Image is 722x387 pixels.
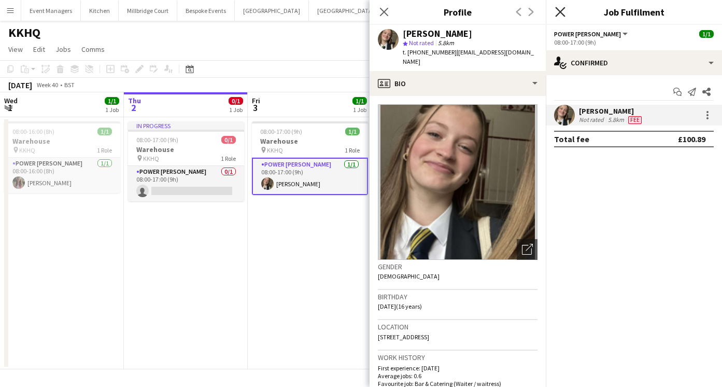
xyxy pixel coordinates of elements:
[554,30,629,38] button: Power [PERSON_NAME]
[77,43,109,56] a: Comms
[378,372,537,380] p: Average jobs: 0.6
[378,272,440,280] span: [DEMOGRAPHIC_DATA]
[352,97,367,105] span: 1/1
[678,134,705,144] div: £100.89
[19,146,35,154] span: KKHQ
[4,96,18,105] span: Wed
[29,43,49,56] a: Edit
[403,48,534,65] span: | [EMAIL_ADDRESS][DOMAIN_NAME]
[4,136,120,146] h3: Warehouse
[128,166,244,201] app-card-role: Power [PERSON_NAME]0/108:00-17:00 (9h)
[378,333,429,341] span: [STREET_ADDRESS]
[81,1,119,21] button: Kitchen
[4,158,120,193] app-card-role: Power [PERSON_NAME]1/108:00-16:00 (8h)[PERSON_NAME]
[436,39,456,47] span: 5.8km
[221,136,236,144] span: 0/1
[378,353,537,362] h3: Work history
[403,29,472,38] div: [PERSON_NAME]
[177,1,235,21] button: Bespoke Events
[579,106,644,116] div: [PERSON_NAME]
[345,146,360,154] span: 1 Role
[3,102,18,114] span: 1
[345,128,360,135] span: 1/1
[370,5,546,19] h3: Profile
[34,81,60,89] span: Week 40
[229,106,243,114] div: 1 Job
[606,116,626,124] div: 5.8km
[119,1,177,21] button: Millbridge Court
[51,43,75,56] a: Jobs
[546,5,722,19] h3: Job Fulfilment
[8,45,23,54] span: View
[252,136,368,146] h3: Warehouse
[250,102,260,114] span: 3
[128,96,141,105] span: Thu
[260,128,302,135] span: 08:00-17:00 (9h)
[97,128,112,135] span: 1/1
[97,146,112,154] span: 1 Role
[554,134,589,144] div: Total fee
[229,97,243,105] span: 0/1
[378,364,537,372] p: First experience: [DATE]
[55,45,71,54] span: Jobs
[12,128,54,135] span: 08:00-16:00 (8h)
[554,30,621,38] span: Power Porter
[252,121,368,195] app-job-card: 08:00-17:00 (9h)1/1Warehouse KKHQ1 RolePower [PERSON_NAME]1/108:00-17:00 (9h)[PERSON_NAME]
[378,262,537,271] h3: Gender
[378,322,537,331] h3: Location
[4,121,120,193] app-job-card: 08:00-16:00 (8h)1/1Warehouse KKHQ1 RolePower [PERSON_NAME]1/108:00-16:00 (8h)[PERSON_NAME]
[252,158,368,195] app-card-role: Power [PERSON_NAME]1/108:00-17:00 (9h)[PERSON_NAME]
[128,121,244,130] div: In progress
[143,155,159,162] span: KKHQ
[378,104,537,260] img: Crew avatar or photo
[628,116,642,124] span: Fee
[4,43,27,56] a: View
[370,71,546,96] div: Bio
[554,38,714,46] div: 08:00-17:00 (9h)
[136,136,178,144] span: 08:00-17:00 (9h)
[267,146,283,154] span: KKHQ
[409,39,434,47] span: Not rated
[128,145,244,154] h3: Warehouse
[517,239,537,260] div: Open photos pop-in
[221,155,236,162] span: 1 Role
[353,106,366,114] div: 1 Job
[33,45,45,54] span: Edit
[546,50,722,75] div: Confirmed
[626,116,644,124] div: Crew has different fees then in role
[378,292,537,301] h3: Birthday
[309,1,383,21] button: [GEOGRAPHIC_DATA]
[579,116,606,124] div: Not rated
[128,121,244,201] app-job-card: In progress08:00-17:00 (9h)0/1Warehouse KKHQ1 RolePower [PERSON_NAME]0/108:00-17:00 (9h)
[252,96,260,105] span: Fri
[105,97,119,105] span: 1/1
[699,30,714,38] span: 1/1
[403,48,457,56] span: t. [PHONE_NUMBER]
[378,302,422,310] span: [DATE] (16 years)
[105,106,119,114] div: 1 Job
[235,1,309,21] button: [GEOGRAPHIC_DATA]
[81,45,105,54] span: Comms
[126,102,141,114] span: 2
[21,1,81,21] button: Event Managers
[8,25,40,40] h1: KKHQ
[64,81,75,89] div: BST
[8,80,32,90] div: [DATE]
